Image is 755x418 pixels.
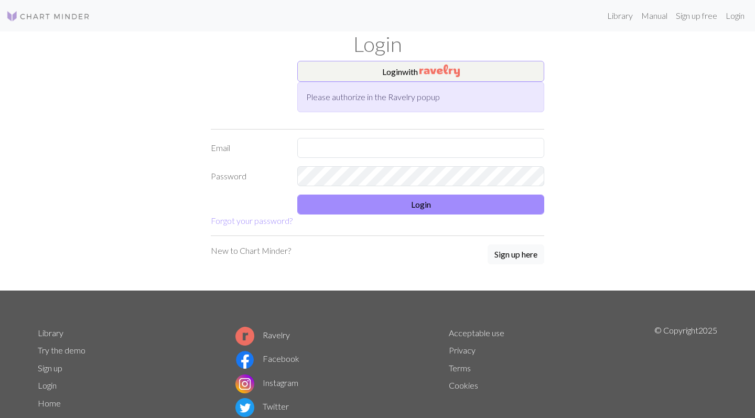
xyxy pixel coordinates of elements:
img: Twitter logo [235,398,254,417]
a: Facebook [235,353,299,363]
a: Manual [637,5,672,26]
button: Loginwith [297,61,544,82]
a: Sign up free [672,5,721,26]
a: Library [38,328,63,338]
a: Twitter [235,401,289,411]
img: Instagram logo [235,374,254,393]
a: Forgot your password? [211,216,293,226]
a: Login [721,5,749,26]
h1: Login [31,31,724,57]
img: Ravelry logo [235,327,254,346]
a: Sign up [38,363,62,373]
a: Instagram [235,378,298,388]
a: Acceptable use [449,328,504,338]
p: New to Chart Minder? [211,244,291,257]
img: Logo [6,10,90,23]
div: Please authorize in the Ravelry popup [297,82,544,112]
img: Facebook logo [235,350,254,369]
a: Library [603,5,637,26]
a: Try the demo [38,345,85,355]
a: Sign up here [488,244,544,265]
a: Terms [449,363,471,373]
a: Privacy [449,345,476,355]
button: Login [297,195,544,215]
img: Ravelry [419,65,460,77]
a: Ravelry [235,330,290,340]
a: Login [38,380,57,390]
button: Sign up here [488,244,544,264]
a: Home [38,398,61,408]
label: Email [204,138,291,158]
a: Cookies [449,380,478,390]
label: Password [204,166,291,186]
